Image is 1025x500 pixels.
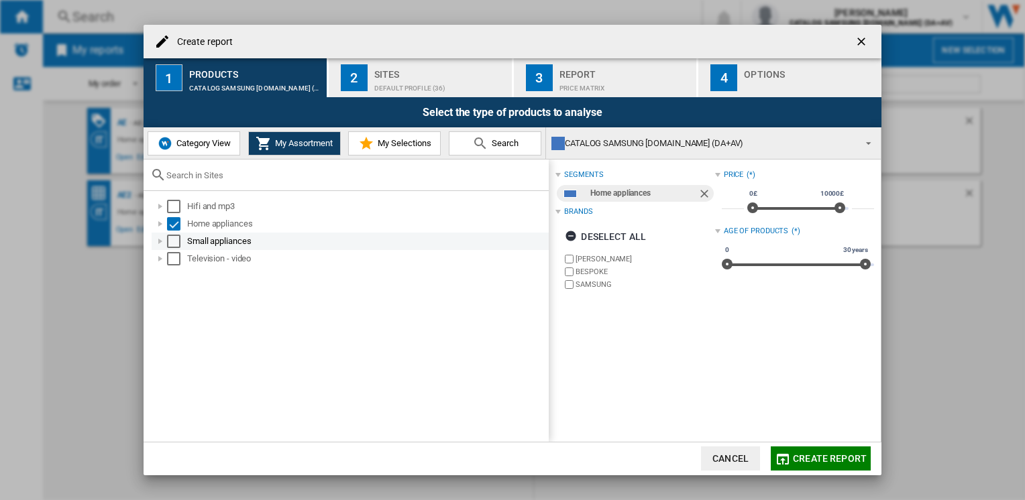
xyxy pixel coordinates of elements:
button: My Assortment [248,131,341,155]
label: SAMSUNG [576,279,714,290]
button: Create report [771,446,871,471]
span: Category View [173,138,231,148]
div: 2 [341,64,368,91]
div: 1 [156,64,182,91]
md-checkbox: Select [167,200,187,213]
div: Price Matrix [559,78,692,92]
div: Select the type of products to analyse [144,97,881,127]
ng-md-icon: getI18NText('BUTTONS.CLOSE_DIALOG') [855,35,871,51]
button: 4 Options [698,58,881,97]
span: 0£ [747,188,759,199]
span: My Selections [374,138,431,148]
button: Cancel [701,446,760,471]
span: 0 [723,245,731,255]
img: wiser-icon-blue.png [157,135,173,151]
ng-md-icon: Remove [698,187,714,203]
span: 10000£ [818,188,846,199]
label: BESPOKE [576,267,714,277]
button: 3 Report Price Matrix [514,58,698,97]
div: CATALOG SAMSUNG [DOMAIN_NAME] (DA+AV) [551,134,854,153]
button: Category View [148,131,240,155]
button: getI18NText('BUTTONS.CLOSE_DIALOG') [849,28,876,55]
div: Television - video [187,252,547,265]
span: Search [488,138,519,148]
div: Report [559,64,692,78]
span: Create report [793,453,867,464]
md-checkbox: Select [167,217,187,231]
div: Small appliances [187,235,547,248]
span: My Assortment [272,138,333,148]
div: Products [189,64,321,78]
input: brand.name [565,267,574,276]
div: Age of products [724,226,789,237]
md-checkbox: Select [167,235,187,248]
div: Hifi and mp3 [187,200,547,213]
button: 2 Sites Default profile (36) [329,58,513,97]
div: 3 [526,64,553,91]
div: Home appliances [590,185,697,202]
div: CATALOG SAMSUNG [DOMAIN_NAME] (DA+AV):Home appliances [189,78,321,92]
label: [PERSON_NAME] [576,254,714,264]
span: 30 years [841,245,870,255]
div: Default profile (36) [374,78,506,92]
input: Search in Sites [166,170,542,180]
input: brand.name [565,255,574,263]
md-checkbox: Select [167,252,187,265]
h4: Create report [170,36,233,49]
div: 4 [710,64,737,91]
input: brand.name [565,280,574,289]
div: Deselect all [565,225,646,249]
button: Search [449,131,541,155]
div: Home appliances [187,217,547,231]
button: My Selections [348,131,441,155]
button: 1 Products CATALOG SAMSUNG [DOMAIN_NAME] (DA+AV):Home appliances [144,58,328,97]
button: Deselect all [561,225,650,249]
div: Brands [564,206,592,217]
div: Options [744,64,876,78]
div: Sites [374,64,506,78]
div: Price [724,170,744,180]
div: segments [564,170,603,180]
